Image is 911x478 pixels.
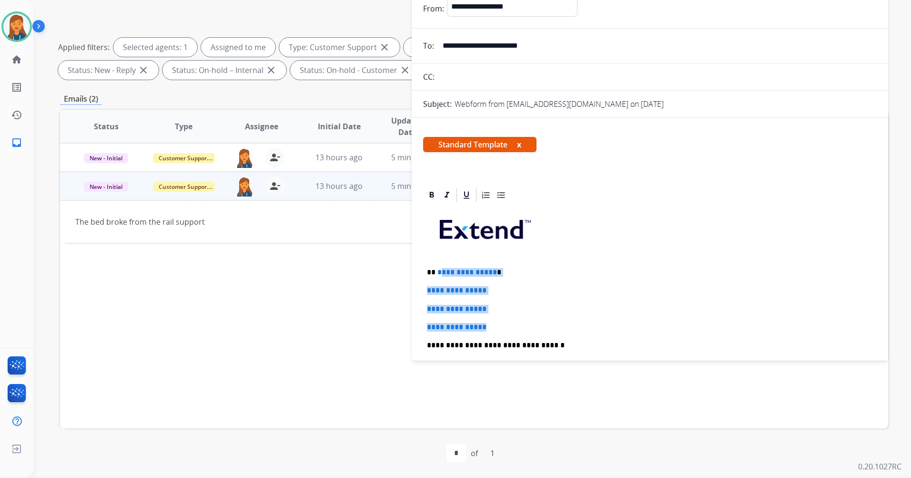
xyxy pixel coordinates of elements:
p: From: [423,3,444,14]
div: Underline [459,188,474,202]
mat-icon: person_remove [269,180,281,192]
mat-icon: close [138,64,149,76]
div: of [471,447,478,459]
span: Customer Support [153,153,215,163]
div: Bold [425,188,439,202]
mat-icon: history [11,109,22,121]
span: Updated Date [386,115,429,138]
div: Status: New - Reply [58,61,159,80]
p: Webform from [EMAIL_ADDRESS][DOMAIN_NAME] on [DATE] [455,98,664,110]
p: CC: [423,71,435,83]
div: Assigned to me [201,38,275,57]
img: agent-avatar [235,148,254,168]
span: Type [175,121,192,132]
div: Ordered List [479,188,493,202]
span: Customer Support [153,182,215,192]
p: 0.20.1027RC [858,461,901,472]
img: avatar [3,13,30,40]
mat-icon: close [399,64,411,76]
mat-icon: close [265,64,277,76]
div: Status: On-hold – Internal [162,61,286,80]
div: Bullet List [494,188,508,202]
span: 13 hours ago [315,181,363,191]
mat-icon: inbox [11,137,22,148]
mat-icon: list_alt [11,82,22,93]
p: Applied filters: [58,42,110,53]
div: Status: On-hold - Customer [290,61,420,80]
div: Type: Shipping Protection [404,38,528,57]
div: The bed broke from the rail support [75,216,718,228]
img: agent-avatar [235,177,254,197]
div: Italic [440,188,454,202]
div: Selected agents: 1 [113,38,197,57]
span: New - Initial [84,153,128,163]
button: x [517,139,521,150]
span: New - Initial [84,182,128,192]
div: Type: Customer Support [279,38,400,57]
span: Status [94,121,119,132]
span: 13 hours ago [315,152,363,163]
p: To: [423,40,434,52]
span: Initial Date [318,121,361,132]
mat-icon: person_remove [269,152,281,163]
div: 1 [483,444,502,463]
span: Assignee [245,121,278,132]
span: Standard Template [423,137,536,152]
span: 5 minutes ago [391,181,442,191]
span: 5 minutes ago [391,152,442,163]
p: Emails (2) [60,93,102,105]
mat-icon: home [11,54,22,65]
mat-icon: close [379,42,390,53]
p: Subject: [423,98,452,110]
